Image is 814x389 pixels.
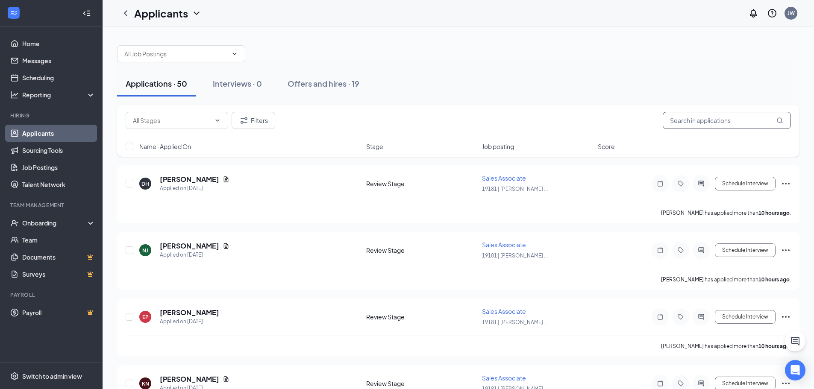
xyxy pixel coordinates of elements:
span: 19181 | [PERSON_NAME] ... [482,186,548,192]
input: Search in applications [663,112,791,129]
svg: Notifications [748,8,758,18]
svg: Document [223,176,229,183]
svg: Document [223,376,229,383]
svg: Tag [676,180,686,187]
button: Schedule Interview [715,243,776,257]
button: Schedule Interview [715,310,776,324]
svg: ActiveChat [696,180,706,187]
svg: Tag [676,313,686,320]
button: Schedule Interview [715,177,776,190]
svg: Note [655,180,665,187]
b: 10 hours ago [758,343,790,349]
span: Job posting [482,142,514,151]
div: KN [142,380,149,387]
button: Filter Filters [232,112,275,129]
a: PayrollCrown [22,304,95,321]
a: Talent Network [22,176,95,193]
div: Team Management [10,202,94,209]
div: Switch to admin view [22,372,82,380]
svg: Note [655,313,665,320]
div: Open Intercom Messenger [785,360,805,380]
svg: QuestionInfo [767,8,777,18]
b: 10 hours ago [758,210,790,216]
svg: UserCheck [10,219,19,227]
span: Sales Associate [482,241,526,249]
svg: ActiveChat [696,380,706,387]
svg: Ellipses [781,378,791,389]
svg: Note [655,247,665,254]
h5: [PERSON_NAME] [160,241,219,251]
div: Applied on [DATE] [160,251,229,259]
a: SurveysCrown [22,266,95,283]
span: Sales Associate [482,174,526,182]
a: Scheduling [22,69,95,86]
svg: WorkstreamLogo [9,9,18,17]
div: Hiring [10,112,94,119]
input: All Job Postings [124,49,228,58]
div: NJ [142,247,148,254]
p: [PERSON_NAME] has applied more than . [661,276,791,283]
h5: [PERSON_NAME] [160,308,219,317]
div: JW [788,9,795,17]
div: Applied on [DATE] [160,317,219,326]
div: Review Stage [366,313,477,321]
svg: Note [655,380,665,387]
a: Messages [22,52,95,69]
svg: Tag [676,247,686,254]
h5: [PERSON_NAME] [160,175,219,184]
span: 19181 | [PERSON_NAME] ... [482,252,548,259]
div: Offers and hires · 19 [288,78,359,89]
svg: ChevronDown [231,50,238,57]
b: 10 hours ago [758,276,790,283]
svg: Tag [676,380,686,387]
svg: Collapse [82,9,91,18]
div: Interviews · 0 [213,78,262,89]
svg: Settings [10,372,19,380]
span: Stage [366,142,383,151]
div: DH [141,180,149,187]
p: [PERSON_NAME] has applied more than . [661,209,791,216]
div: Review Stage [366,179,477,188]
svg: ChevronLeft [120,8,131,18]
div: Reporting [22,91,96,99]
span: 19181 | [PERSON_NAME] ... [482,319,548,325]
div: Review Stage [366,379,477,388]
h1: Applicants [134,6,188,20]
a: Sourcing Tools [22,142,95,159]
span: Sales Associate [482,307,526,315]
div: Applied on [DATE] [160,184,229,193]
div: Payroll [10,291,94,298]
div: Review Stage [366,246,477,254]
svg: Document [223,243,229,249]
div: Onboarding [22,219,88,227]
svg: Filter [239,115,249,126]
a: DocumentsCrown [22,249,95,266]
span: Name · Applied On [139,142,191,151]
svg: ChatActive [790,336,800,346]
div: EP [142,313,149,321]
span: Score [598,142,615,151]
span: Sales Associate [482,374,526,382]
a: Team [22,231,95,249]
a: Applicants [22,125,95,142]
svg: ActiveChat [696,247,706,254]
p: [PERSON_NAME] has applied more than . [661,342,791,350]
svg: ChevronDown [214,117,221,124]
button: ChatActive [785,331,805,351]
svg: ChevronDown [191,8,202,18]
a: Job Postings [22,159,95,176]
div: Applications · 50 [126,78,187,89]
svg: MagnifyingGlass [776,117,783,124]
a: Home [22,35,95,52]
input: All Stages [133,116,211,125]
svg: Ellipses [781,312,791,322]
svg: Ellipses [781,178,791,189]
svg: Ellipses [781,245,791,255]
h5: [PERSON_NAME] [160,374,219,384]
svg: Analysis [10,91,19,99]
svg: ActiveChat [696,313,706,320]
